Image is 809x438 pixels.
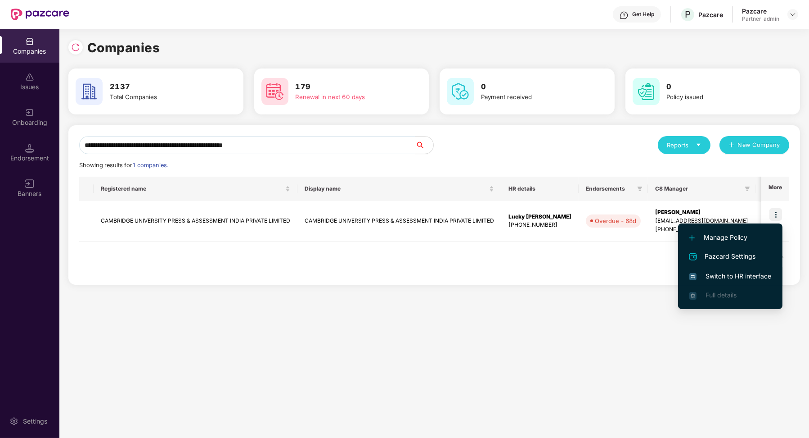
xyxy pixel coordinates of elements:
div: [PERSON_NAME] [655,208,748,217]
h3: 0 [667,81,771,93]
img: svg+xml;base64,PHN2ZyB4bWxucz0iaHR0cDovL3d3dy53My5vcmcvMjAwMC9zdmciIHdpZHRoPSI2MCIgaGVpZ2h0PSI2MC... [447,78,474,105]
span: Registered name [101,185,283,192]
span: Full details [706,291,737,299]
div: Policy issued [667,92,771,102]
span: New Company [738,141,781,150]
img: svg+xml;base64,PHN2ZyB4bWxucz0iaHR0cDovL3d3dy53My5vcmcvMjAwMC9zdmciIHdpZHRoPSIxMi4yMDEiIGhlaWdodD... [689,235,695,241]
span: Manage Policy [689,233,771,242]
div: Partner_admin [742,15,779,23]
span: P [685,9,691,20]
th: HR details [501,177,579,201]
th: Display name [297,177,501,201]
th: Registered name [94,177,297,201]
span: filter [635,183,644,194]
div: [EMAIL_ADDRESS][DOMAIN_NAME] [655,217,748,225]
td: CAMBRIDGE UNIVERSITY PRESS & ASSESSMENT INDIA PRIVATE LIMITED [297,201,501,242]
span: Pazcard Settings [689,251,771,262]
button: search [415,136,434,154]
span: 1 companies. [132,162,168,169]
img: svg+xml;base64,PHN2ZyB3aWR0aD0iMTQuNSIgaGVpZ2h0PSIxNC41IiB2aWV3Qm94PSIwIDAgMTYgMTYiIGZpbGw9Im5vbm... [25,144,34,153]
img: svg+xml;base64,PHN2ZyB3aWR0aD0iMTYiIGhlaWdodD0iMTYiIHZpZXdCb3g9IjAgMCAxNiAxNiIgZmlsbD0ibm9uZSIgeG... [25,179,34,188]
div: Renewal in next 60 days [296,92,400,102]
div: Get Help [632,11,654,18]
span: caret-down [696,142,701,148]
img: svg+xml;base64,PHN2ZyB4bWxucz0iaHR0cDovL3d3dy53My5vcmcvMjAwMC9zdmciIHdpZHRoPSI2MCIgaGVpZ2h0PSI2MC... [633,78,660,105]
div: Total Companies [110,92,214,102]
span: Endorsements [586,185,634,192]
img: svg+xml;base64,PHN2ZyBpZD0iSXNzdWVzX2Rpc2FibGVkIiB4bWxucz0iaHR0cDovL3d3dy53My5vcmcvMjAwMC9zdmciIH... [25,73,34,82]
span: search [415,141,433,149]
td: CAMBRIDGE UNIVERSITY PRESS & ASSESSMENT INDIA PRIVATE LIMITED [94,201,297,242]
span: Switch to HR interface [689,271,771,281]
img: svg+xml;base64,PHN2ZyBpZD0iSGVscC0zMngzMiIgeG1sbnM9Imh0dHA6Ly93d3cudzMub3JnLzIwMDAvc3ZnIiB3aWR0aD... [620,11,629,20]
span: filter [745,186,750,192]
img: New Pazcare Logo [11,9,69,20]
img: svg+xml;base64,PHN2ZyBpZD0iUmVsb2FkLTMyeDMyIiB4bWxucz0iaHR0cDovL3d3dy53My5vcmcvMjAwMC9zdmciIHdpZH... [71,43,80,52]
img: svg+xml;base64,PHN2ZyB3aWR0aD0iMjAiIGhlaWdodD0iMjAiIHZpZXdCb3g9IjAgMCAyMCAyMCIgZmlsbD0ibm9uZSIgeG... [25,108,34,117]
img: icon [769,208,782,221]
h1: Companies [87,38,160,58]
div: Lucky [PERSON_NAME] [508,213,571,221]
h3: 0 [481,81,585,93]
button: plusNew Company [719,136,789,154]
span: plus [728,142,734,149]
th: More [761,177,789,201]
div: [PHONE_NUMBER] [508,221,571,229]
img: svg+xml;base64,PHN2ZyB4bWxucz0iaHR0cDovL3d3dy53My5vcmcvMjAwMC9zdmciIHdpZHRoPSIxNiIgaGVpZ2h0PSIxNi... [689,273,697,280]
span: CS Manager [655,185,741,192]
span: Display name [305,185,487,192]
img: svg+xml;base64,PHN2ZyBpZD0iU2V0dGluZy0yMHgyMCIgeG1sbnM9Imh0dHA6Ly93d3cudzMub3JnLzIwMDAvc3ZnIiB3aW... [9,417,18,426]
div: Pazcare [698,10,723,19]
h3: 179 [296,81,400,93]
div: Pazcare [742,7,779,15]
span: Showing results for [79,162,168,169]
div: [PHONE_NUMBER] [655,225,748,234]
div: Overdue - 68d [595,216,636,225]
img: svg+xml;base64,PHN2ZyB4bWxucz0iaHR0cDovL3d3dy53My5vcmcvMjAwMC9zdmciIHdpZHRoPSIyNCIgaGVpZ2h0PSIyNC... [688,251,698,262]
div: Payment received [481,92,585,102]
img: svg+xml;base64,PHN2ZyBpZD0iRHJvcGRvd24tMzJ4MzIiIHhtbG5zPSJodHRwOi8vd3d3LnczLm9yZy8yMDAwL3N2ZyIgd2... [789,11,796,18]
div: Settings [20,417,50,426]
span: filter [743,183,752,194]
img: svg+xml;base64,PHN2ZyB4bWxucz0iaHR0cDovL3d3dy53My5vcmcvMjAwMC9zdmciIHdpZHRoPSIxNi4zNjMiIGhlaWdodD... [689,292,697,299]
img: svg+xml;base64,PHN2ZyB4bWxucz0iaHR0cDovL3d3dy53My5vcmcvMjAwMC9zdmciIHdpZHRoPSI2MCIgaGVpZ2h0PSI2MC... [76,78,103,105]
div: Reports [667,141,701,150]
img: svg+xml;base64,PHN2ZyBpZD0iQ29tcGFuaWVzIiB4bWxucz0iaHR0cDovL3d3dy53My5vcmcvMjAwMC9zdmciIHdpZHRoPS... [25,37,34,46]
h3: 2137 [110,81,214,93]
img: svg+xml;base64,PHN2ZyB4bWxucz0iaHR0cDovL3d3dy53My5vcmcvMjAwMC9zdmciIHdpZHRoPSI2MCIgaGVpZ2h0PSI2MC... [261,78,288,105]
span: filter [637,186,643,192]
